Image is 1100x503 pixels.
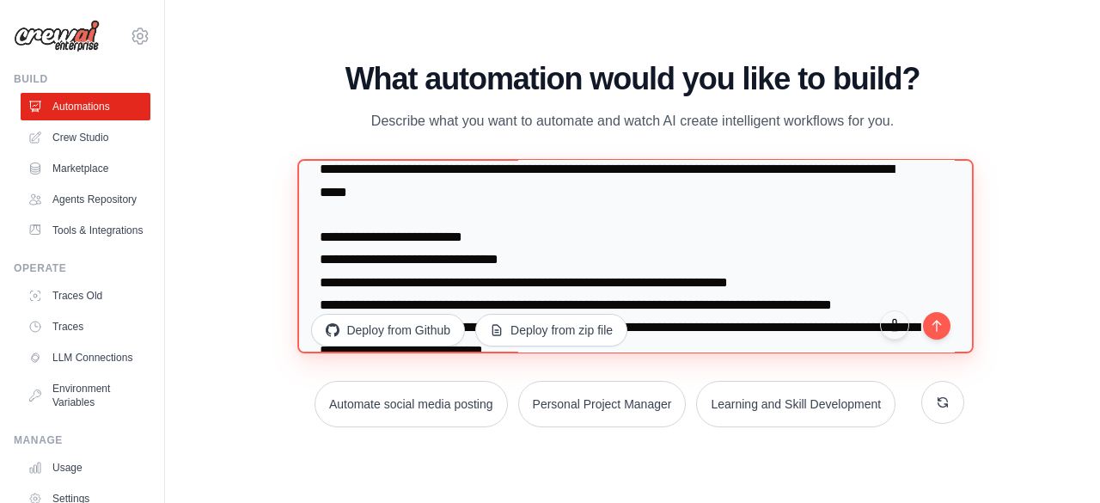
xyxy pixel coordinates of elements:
[21,344,150,371] a: LLM Connections
[311,314,465,347] button: Deploy from Github
[475,314,627,347] button: Deploy from zip file
[21,282,150,310] a: Traces Old
[301,62,963,96] h1: What automation would you like to build?
[21,313,150,340] a: Traces
[696,381,895,427] button: Learning and Skill Development
[14,261,150,275] div: Operate
[21,93,150,120] a: Automations
[14,433,150,447] div: Manage
[21,124,150,151] a: Crew Studio
[14,20,100,52] img: Logo
[14,72,150,86] div: Build
[21,217,150,244] a: Tools & Integrations
[21,375,150,416] a: Environment Variables
[21,155,150,182] a: Marketplace
[21,454,150,482] a: Usage
[344,110,921,132] p: Describe what you want to automate and watch AI create intelligent workflows for you.
[21,186,150,213] a: Agents Repository
[1014,420,1100,503] iframe: Chat Widget
[315,381,508,427] button: Automate social media posting
[518,381,687,427] button: Personal Project Manager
